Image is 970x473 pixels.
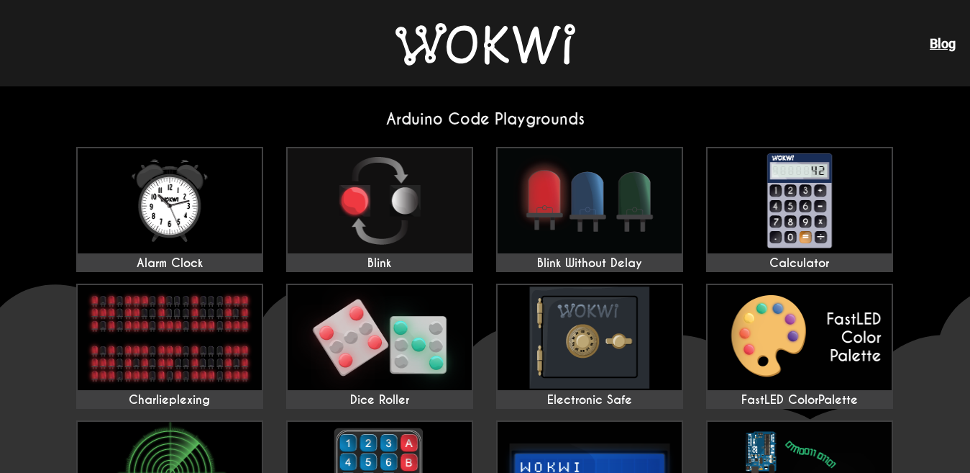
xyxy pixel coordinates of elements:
[498,393,682,407] div: Electronic Safe
[498,256,682,271] div: Blink Without Delay
[706,284,893,409] a: FastLED ColorPalette
[78,285,262,390] img: Charlieplexing
[498,285,682,390] img: Electronic Safe
[496,147,683,272] a: Blink Without Delay
[78,256,262,271] div: Alarm Clock
[708,393,892,407] div: FastLED ColorPalette
[498,148,682,253] img: Blink Without Delay
[76,147,263,272] a: Alarm Clock
[288,393,472,407] div: Dice Roller
[76,284,263,409] a: Charlieplexing
[930,36,956,51] a: Blog
[708,285,892,390] img: FastLED ColorPalette
[78,393,262,407] div: Charlieplexing
[708,256,892,271] div: Calculator
[78,148,262,253] img: Alarm Clock
[288,148,472,253] img: Blink
[395,23,575,66] img: Wokwi
[65,109,906,129] h2: Arduino Code Playgrounds
[706,147,893,272] a: Calculator
[286,147,473,272] a: Blink
[286,284,473,409] a: Dice Roller
[496,284,683,409] a: Electronic Safe
[708,148,892,253] img: Calculator
[288,285,472,390] img: Dice Roller
[288,256,472,271] div: Blink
